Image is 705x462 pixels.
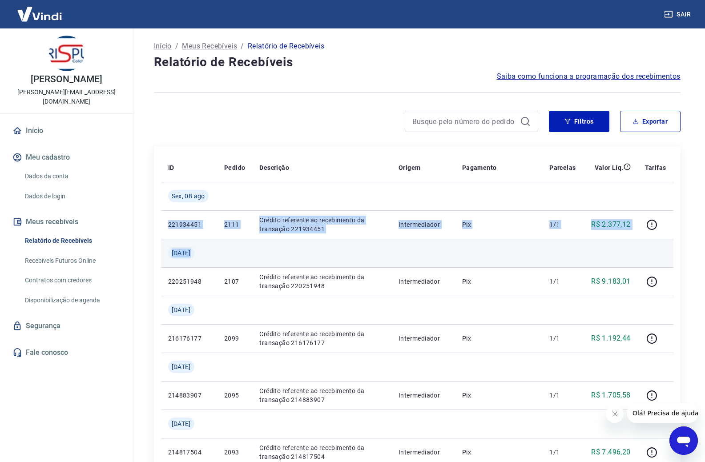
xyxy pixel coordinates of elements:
p: R$ 7.496,20 [591,447,630,458]
p: Tarifas [645,163,666,172]
span: Sex, 08 ago [172,192,205,201]
p: 1/1 [549,277,576,286]
p: Pix [462,391,535,400]
p: 1/1 [549,448,576,457]
a: Fale conosco [11,343,122,362]
iframe: Mensagem da empresa [627,403,698,423]
p: Descrição [259,163,289,172]
p: Crédito referente ao recebimento da transação 214883907 [259,386,384,404]
a: Disponibilização de agenda [21,291,122,309]
p: Crédito referente ao recebimento da transação 220251948 [259,273,384,290]
img: Vindi [11,0,68,28]
p: Pix [462,220,535,229]
button: Meu cadastro [11,148,122,167]
a: Início [154,41,172,52]
span: [DATE] [172,249,191,257]
p: Pix [462,334,535,343]
a: Início [11,121,122,141]
button: Filtros [549,111,609,132]
p: Pedido [224,163,245,172]
p: Crédito referente ao recebimento da transação 216176177 [259,329,384,347]
p: 214817504 [168,448,210,457]
iframe: Botão para abrir a janela de mensagens [669,426,698,455]
a: Saiba como funciona a programação dos recebimentos [497,71,681,82]
p: Parcelas [549,163,576,172]
p: / [175,41,178,52]
p: 220251948 [168,277,210,286]
p: R$ 1.192,44 [591,333,630,344]
button: Meus recebíveis [11,212,122,232]
span: [DATE] [172,305,191,314]
p: Intermediador [399,448,448,457]
p: 221934451 [168,220,210,229]
a: Meus Recebíveis [182,41,237,52]
a: Recebíveis Futuros Online [21,252,122,270]
a: Relatório de Recebíveis [21,232,122,250]
input: Busque pelo número do pedido [412,115,516,128]
p: [PERSON_NAME][EMAIL_ADDRESS][DOMAIN_NAME] [7,88,126,106]
p: ID [168,163,174,172]
p: Crédito referente ao recebimento da transação 214817504 [259,443,384,461]
p: Origem [399,163,420,172]
a: Contratos com credores [21,271,122,289]
p: Intermediador [399,334,448,343]
a: Segurança [11,316,122,336]
p: R$ 2.377,12 [591,219,630,230]
p: 1/1 [549,334,576,343]
p: Pagamento [462,163,497,172]
p: Valor Líq. [595,163,624,172]
p: 2099 [224,334,245,343]
p: [PERSON_NAME] [31,75,102,84]
p: Pix [462,448,535,457]
p: R$ 9.183,01 [591,276,630,287]
h4: Relatório de Recebíveis [154,53,681,71]
p: R$ 1.705,58 [591,390,630,401]
p: Crédito referente ao recebimento da transação 221934451 [259,216,384,233]
p: Intermediador [399,277,448,286]
span: [DATE] [172,419,191,428]
p: Pix [462,277,535,286]
p: 2107 [224,277,245,286]
img: 016cf9e0-9067-40e9-80aa-1e86a4aaa707.jpeg [49,36,85,71]
p: / [241,41,244,52]
p: 2093 [224,448,245,457]
span: [DATE] [172,362,191,371]
p: 214883907 [168,391,210,400]
p: 1/1 [549,220,576,229]
p: 2111 [224,220,245,229]
a: Dados da conta [21,167,122,185]
iframe: Fechar mensagem [606,405,624,423]
button: Sair [662,6,694,23]
p: Relatório de Recebíveis [248,41,324,52]
p: Intermediador [399,220,448,229]
p: 2095 [224,391,245,400]
p: 1/1 [549,391,576,400]
p: 216176177 [168,334,210,343]
p: Intermediador [399,391,448,400]
button: Exportar [620,111,681,132]
span: Olá! Precisa de ajuda? [5,6,75,13]
a: Dados de login [21,187,122,205]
